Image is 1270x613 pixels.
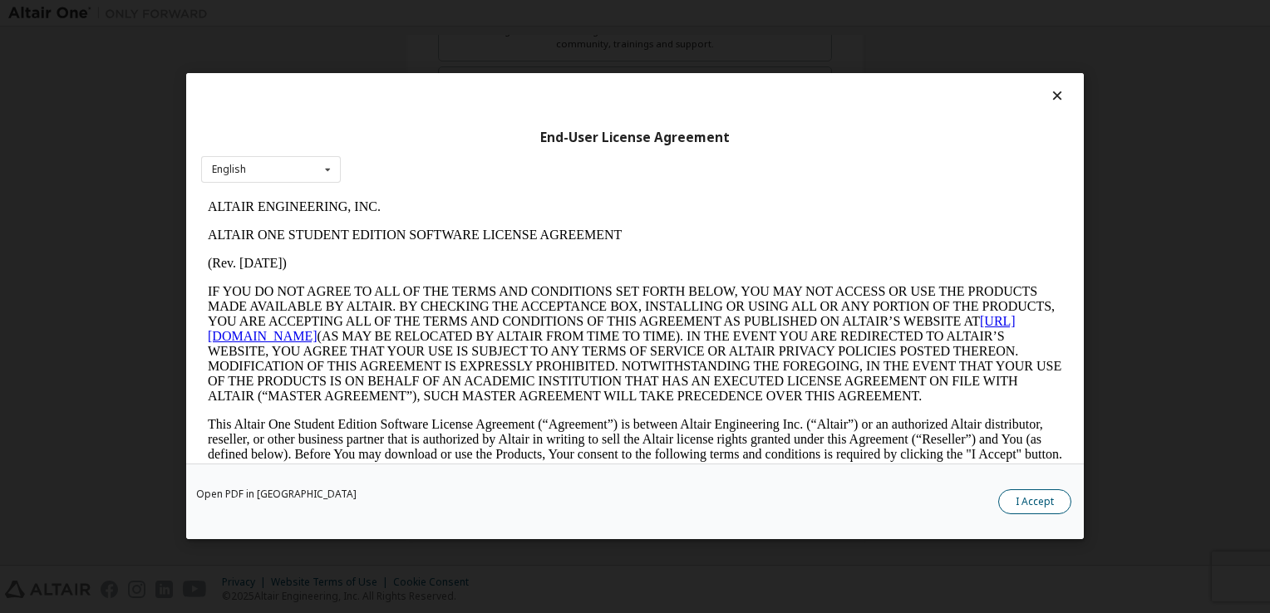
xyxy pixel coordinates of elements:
[7,91,861,211] p: IF YOU DO NOT AGREE TO ALL OF THE TERMS AND CONDITIONS SET FORTH BELOW, YOU MAY NOT ACCESS OR USE...
[7,35,861,50] p: ALTAIR ONE STUDENT EDITION SOFTWARE LICENSE AGREEMENT
[196,490,357,500] a: Open PDF in [GEOGRAPHIC_DATA]
[212,164,246,174] div: English
[998,490,1071,515] button: I Accept
[201,130,1069,146] div: End-User License Agreement
[7,224,861,284] p: This Altair One Student Edition Software License Agreement (“Agreement”) is between Altair Engine...
[7,63,861,78] p: (Rev. [DATE])
[7,121,815,150] a: [URL][DOMAIN_NAME]
[7,7,861,22] p: ALTAIR ENGINEERING, INC.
